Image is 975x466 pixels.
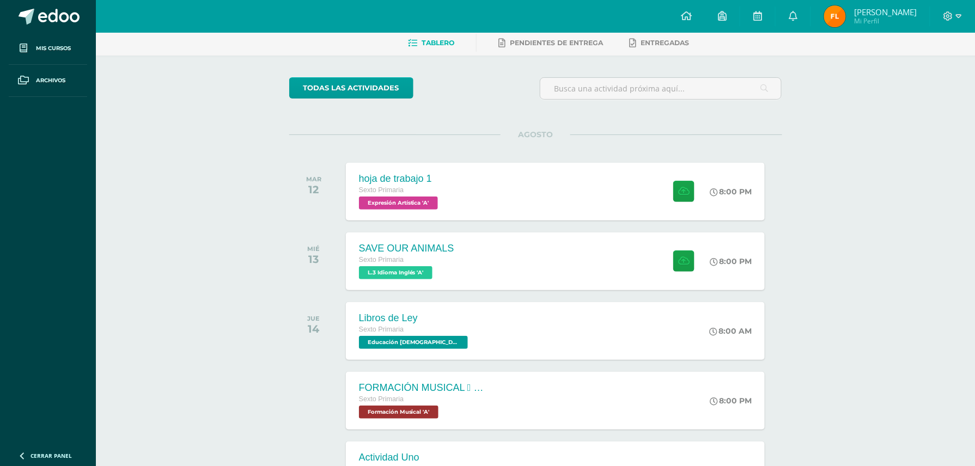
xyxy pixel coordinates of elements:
div: 12 [306,183,321,196]
span: Sexto Primaria [359,186,404,194]
a: Pendientes de entrega [498,34,603,52]
span: Pendientes de entrega [510,39,603,47]
div: SAVE OUR ANIMALS [359,243,454,254]
span: Archivos [36,76,65,85]
div: MAR [306,175,321,183]
span: AGOSTO [501,130,570,139]
div: 8:00 PM [710,256,752,266]
div: hoja de trabajo 1 [359,173,441,185]
div: 8:00 AM [709,326,752,336]
a: todas las Actividades [289,77,413,99]
span: Formación Musical 'A' [359,406,438,419]
a: Archivos [9,65,87,97]
input: Busca una actividad próxima aquí... [540,78,782,99]
span: Sexto Primaria [359,326,404,333]
span: Sexto Primaria [359,395,404,403]
a: Entregadas [629,34,689,52]
div: 14 [307,322,320,335]
img: 9e59a86d4e2da5d87135ccd9fb3c19ab.png [824,5,846,27]
div: 8:00 PM [710,396,752,406]
span: Mi Perfil [854,16,917,26]
div: Actividad Uno [359,452,435,463]
span: L.3 Idioma Inglés 'A' [359,266,432,279]
span: Educación Cristiana 'A' [359,336,468,349]
a: Mis cursos [9,33,87,65]
span: Tablero [422,39,454,47]
span: Cerrar panel [31,452,72,459]
span: Expresión Artística 'A' [359,197,438,210]
span: Sexto Primaria [359,256,404,263]
div: JUE [307,315,320,322]
div: 8:00 PM [710,187,752,197]
span: [PERSON_NAME] [854,7,917,17]
div: FORMACIÓN MUSICAL  ALTERACIONES SIMPLES [359,382,490,394]
div: 13 [307,253,320,266]
span: Mis cursos [36,44,71,53]
a: Tablero [408,34,454,52]
span: Entregadas [641,39,689,47]
div: MIÉ [307,245,320,253]
div: Libros de Ley [359,312,471,324]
